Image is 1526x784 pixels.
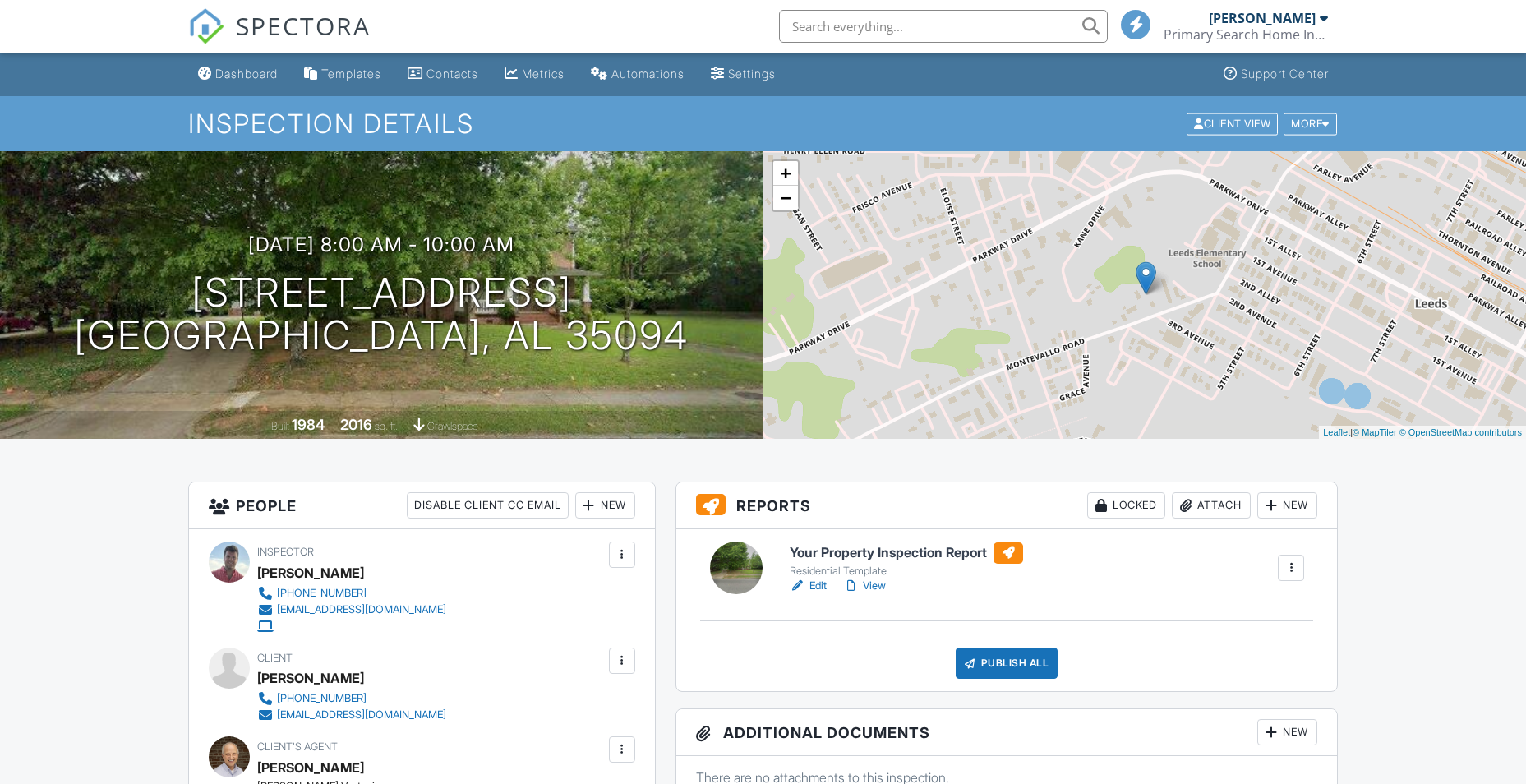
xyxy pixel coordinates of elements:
a: SPECTORA [188,22,371,57]
h6: Your Property Inspection Report [790,542,1023,564]
h1: Inspection Details [188,109,1339,138]
a: Leaflet [1323,427,1350,437]
div: Residential Template [790,565,1023,578]
div: [PHONE_NUMBER] [277,692,367,705]
h3: Reports [676,482,1338,529]
div: Templates [321,67,381,81]
div: [PHONE_NUMBER] [277,587,367,600]
h3: Additional Documents [676,709,1338,756]
div: Primary Search Home Inspections [1164,26,1328,43]
div: Disable Client CC Email [407,492,569,519]
a: [PERSON_NAME] [257,755,364,780]
div: Attach [1172,492,1251,519]
div: Dashboard [215,67,278,81]
a: Contacts [401,59,485,90]
a: Edit [790,578,827,594]
span: Client [257,652,293,664]
img: The Best Home Inspection Software - Spectora [188,8,224,44]
a: Templates [297,59,388,90]
div: 2016 [340,416,372,433]
a: [EMAIL_ADDRESS][DOMAIN_NAME] [257,707,446,723]
a: [EMAIL_ADDRESS][DOMAIN_NAME] [257,602,446,618]
div: Client View [1187,113,1278,135]
div: [EMAIL_ADDRESS][DOMAIN_NAME] [277,603,446,616]
a: © MapTiler [1353,427,1397,437]
a: Settings [704,59,782,90]
h3: People [189,482,655,529]
div: New [575,492,635,519]
div: | [1319,426,1526,440]
a: Dashboard [191,59,284,90]
span: SPECTORA [236,8,371,43]
div: Metrics [522,67,565,81]
a: © OpenStreetMap contributors [1399,427,1522,437]
div: [PERSON_NAME] [257,666,364,690]
div: Locked [1087,492,1165,519]
div: [PERSON_NAME] [257,560,364,585]
div: Contacts [426,67,478,81]
a: Your Property Inspection Report Residential Template [790,542,1023,579]
div: Publish All [956,648,1058,679]
a: View [843,578,886,594]
div: New [1257,719,1317,745]
a: Zoom in [773,161,798,186]
span: crawlspace [427,420,478,432]
span: sq. ft. [375,420,398,432]
a: [PHONE_NUMBER] [257,690,446,707]
div: [PERSON_NAME] [1209,10,1316,26]
div: 1984 [292,416,325,433]
span: Client's Agent [257,740,338,753]
div: Automations [611,67,685,81]
a: Client View [1185,117,1282,129]
span: Inspector [257,546,314,558]
a: Zoom out [773,186,798,210]
input: Search everything... [779,10,1108,43]
span: Built [271,420,289,432]
a: Automations (Basic) [584,59,691,90]
a: Support Center [1217,59,1335,90]
div: [EMAIL_ADDRESS][DOMAIN_NAME] [277,708,446,722]
div: Settings [728,67,776,81]
a: [PHONE_NUMBER] [257,585,446,602]
h3: [DATE] 8:00 am - 10:00 am [248,233,514,256]
div: Support Center [1241,67,1329,81]
a: Metrics [498,59,571,90]
h1: [STREET_ADDRESS] [GEOGRAPHIC_DATA], AL 35094 [74,271,689,358]
div: More [1284,113,1337,135]
div: New [1257,492,1317,519]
